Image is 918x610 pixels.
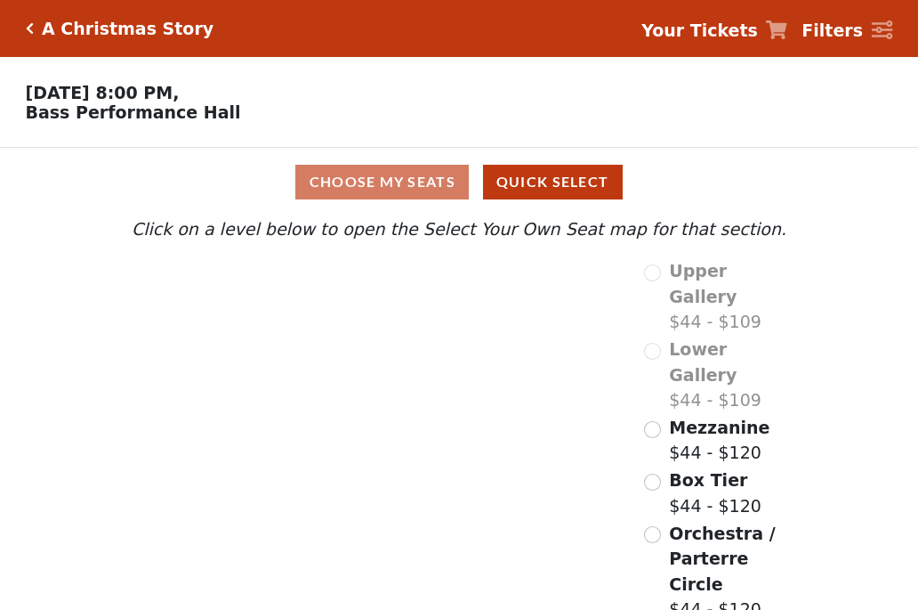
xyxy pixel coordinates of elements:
label: $44 - $109 [669,258,791,335]
span: Lower Gallery [669,339,737,385]
span: Box Tier [669,470,747,490]
label: $44 - $120 [669,468,761,518]
a: Click here to go back to filters [26,22,34,35]
p: Click on a level below to open the Select Your Own Seat map for that section. [127,216,791,242]
h5: A Christmas Story [42,19,213,39]
a: Your Tickets [641,18,787,44]
span: Mezzanine [669,418,769,437]
strong: Your Tickets [641,20,758,40]
path: Upper Gallery - Seats Available: 0 [214,267,417,316]
path: Orchestra / Parterre Circle - Seats Available: 189 [326,436,532,560]
label: $44 - $109 [669,337,791,413]
span: Upper Gallery [669,261,737,306]
span: Orchestra / Parterre Circle [669,524,775,594]
path: Lower Gallery - Seats Available: 0 [230,307,445,375]
a: Filters [801,18,892,44]
button: Quick Select [483,165,623,199]
strong: Filters [801,20,863,40]
label: $44 - $120 [669,415,769,466]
